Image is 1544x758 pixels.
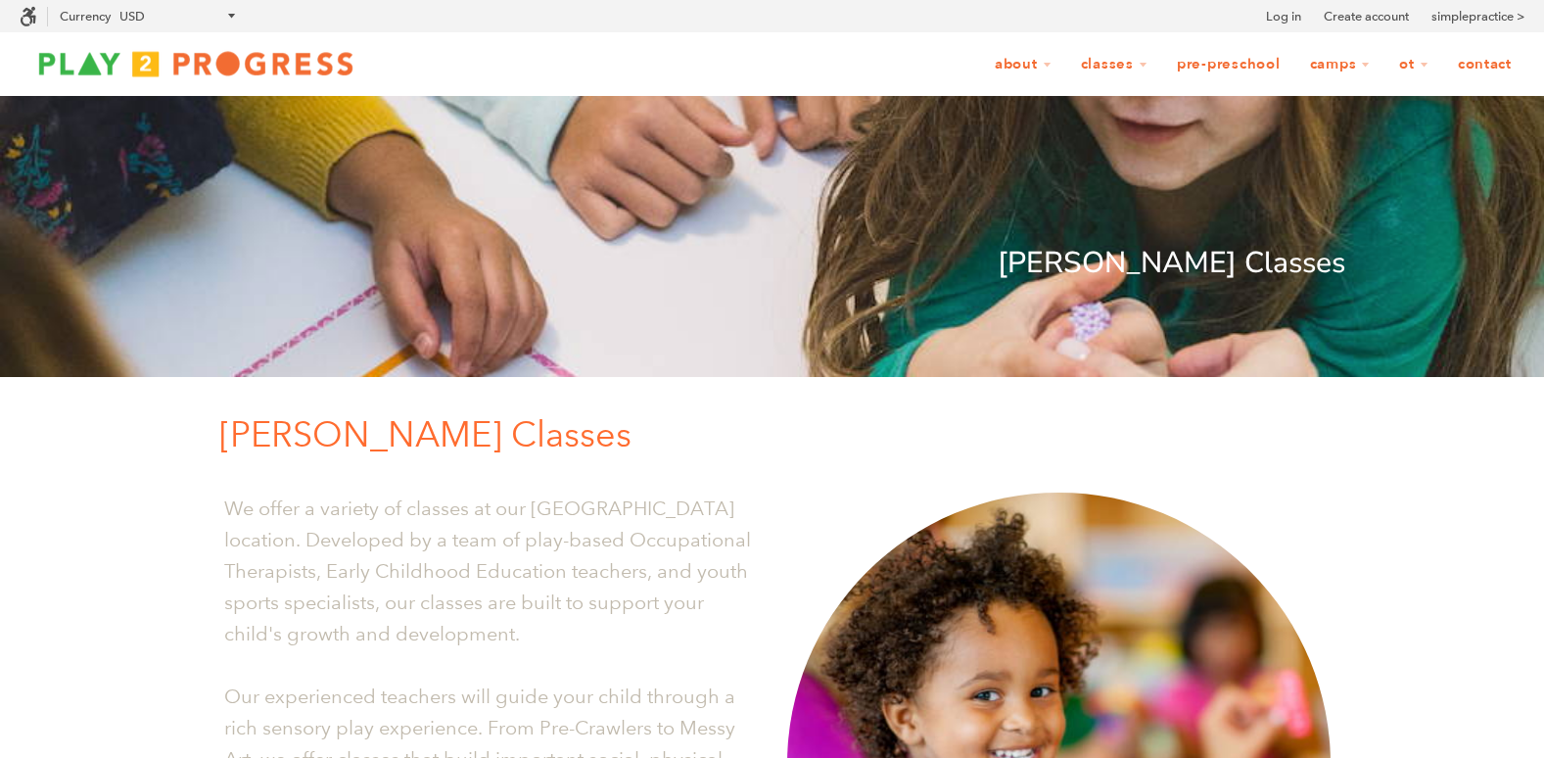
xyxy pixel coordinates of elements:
a: Pre-Preschool [1164,46,1293,83]
label: Currency [60,9,111,24]
a: Classes [1068,46,1160,83]
p: We offer a variety of classes at our [GEOGRAPHIC_DATA] location. Developed by a team of play-base... [224,493,758,649]
a: Camps [1297,46,1383,83]
p: [PERSON_NAME] Classes [200,240,1345,287]
p: [PERSON_NAME] Classes [219,406,1345,463]
a: About [982,46,1064,83]
a: Create account [1324,7,1409,26]
a: OT [1386,46,1441,83]
a: Log in [1266,7,1301,26]
img: Play2Progress logo [20,44,372,83]
a: simplepractice > [1431,7,1524,26]
a: Contact [1445,46,1524,83]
